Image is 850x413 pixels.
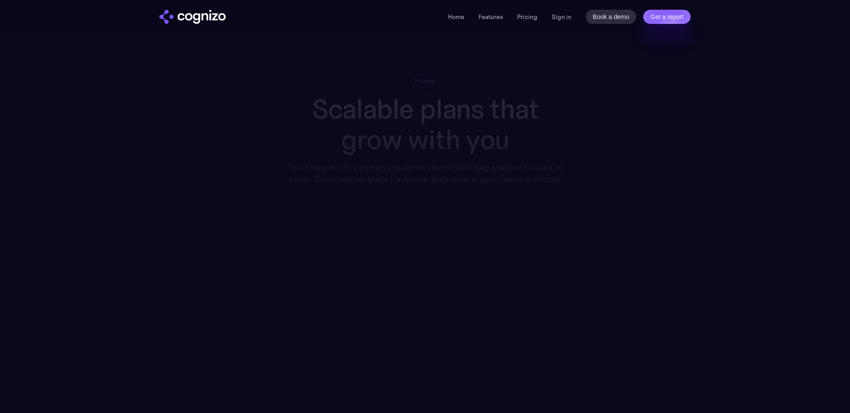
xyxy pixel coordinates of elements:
[479,13,503,21] a: Features
[552,11,572,22] a: Sign in
[448,13,464,21] a: Home
[643,10,691,24] a: Get a report
[586,10,637,24] a: Book a demo
[281,161,569,185] div: Turn AI search into a primary acquisition channel with deep analytics focused on action. Our ente...
[281,94,569,155] h1: Scalable plans that grow with you
[415,76,435,85] div: Pricing
[517,13,537,21] a: Pricing
[159,10,226,24] img: cognizo logo
[159,10,226,24] a: home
